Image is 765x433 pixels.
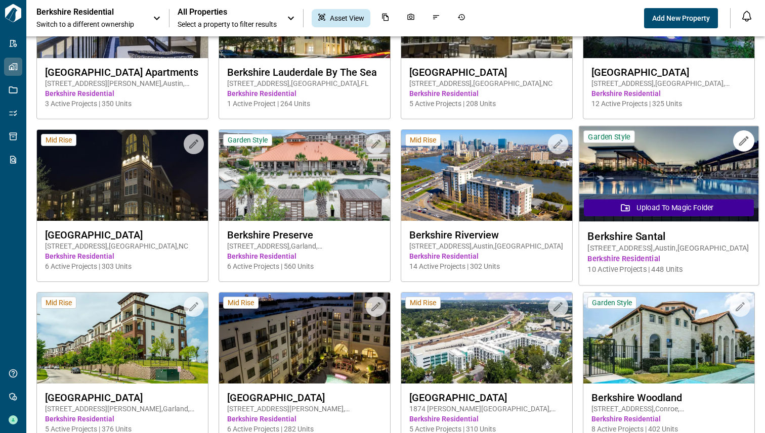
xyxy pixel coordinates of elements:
[587,243,750,254] span: [STREET_ADDRESS] , Austin , [GEOGRAPHIC_DATA]
[375,9,396,27] div: Documents
[46,298,72,307] span: Mid Rise
[45,261,200,271] span: 6 Active Projects | 303 Units
[45,78,200,88] span: [STREET_ADDRESS][PERSON_NAME] , Austin , [GEOGRAPHIC_DATA]
[228,135,268,145] span: Garden Style
[401,130,572,221] img: property-asset
[227,88,382,99] span: Berkshire Residential
[45,99,200,109] span: 3 Active Projects | 350 Units
[409,66,564,78] span: [GEOGRAPHIC_DATA]
[644,8,718,28] button: Add New Property
[739,8,755,24] button: Open notification feed
[227,78,382,88] span: [STREET_ADDRESS] , [GEOGRAPHIC_DATA] , FL
[45,404,200,414] span: [STREET_ADDRESS][PERSON_NAME] , Garland , [GEOGRAPHIC_DATA]
[36,19,143,29] span: Switch to a different ownership
[227,261,382,271] span: 6 Active Projects | 560 Units
[409,251,564,261] span: Berkshire Residential
[36,7,127,17] p: Berkshire Residential
[583,293,754,383] img: property-asset
[227,241,382,251] span: [STREET_ADDRESS] , Garland , [GEOGRAPHIC_DATA]
[592,298,632,307] span: Garden Style
[409,99,564,109] span: 5 Active Projects | 208 Units
[228,298,254,307] span: Mid Rise
[410,135,436,145] span: Mid Rise
[409,78,564,88] span: [STREET_ADDRESS] , [GEOGRAPHIC_DATA] , NC
[45,241,200,251] span: [STREET_ADDRESS] , [GEOGRAPHIC_DATA] , NC
[227,66,382,78] span: Berkshire Lauderdale By The Sea
[227,392,382,404] span: [GEOGRAPHIC_DATA]
[227,251,382,261] span: Berkshire Residential
[409,241,564,251] span: [STREET_ADDRESS] , Austin , [GEOGRAPHIC_DATA]
[312,9,370,27] div: Asset View
[409,261,564,271] span: 14 Active Projects | 302 Units
[409,414,564,424] span: Berkshire Residential
[45,414,200,424] span: Berkshire Residential
[37,293,208,383] img: property-asset
[587,264,750,275] span: 10 Active Projects | 448 Units
[409,392,564,404] span: [GEOGRAPHIC_DATA]
[45,229,200,241] span: [GEOGRAPHIC_DATA]
[409,404,564,414] span: 1874 [PERSON_NAME][GEOGRAPHIC_DATA] , [GEOGRAPHIC_DATA] , FL
[591,99,746,109] span: 12 Active Projects | 325 Units
[591,404,746,414] span: [STREET_ADDRESS] , Conroe , [GEOGRAPHIC_DATA]
[45,88,200,99] span: Berkshire Residential
[591,88,746,99] span: Berkshire Residential
[652,13,710,23] span: Add New Property
[401,9,421,27] div: Photos
[46,135,72,145] span: Mid Rise
[227,404,382,414] span: [STREET_ADDRESS][PERSON_NAME] , [GEOGRAPHIC_DATA] , NC
[588,132,630,141] span: Garden Style
[587,230,750,243] span: Berkshire Santal
[330,13,364,23] span: Asset View
[410,298,436,307] span: Mid Rise
[227,229,382,241] span: Berkshire Preserve
[451,9,472,27] div: Job History
[37,130,208,221] img: property-asset
[587,254,750,264] span: Berkshire Residential
[219,293,390,383] img: property-asset
[178,7,277,17] span: All Properties
[227,414,382,424] span: Berkshire Residential
[426,9,446,27] div: Issues & Info
[591,66,746,78] span: [GEOGRAPHIC_DATA]
[591,414,746,424] span: Berkshire Residential
[219,130,390,221] img: property-asset
[45,66,200,78] span: [GEOGRAPHIC_DATA] Apartments
[584,199,754,216] button: Upload to Magic Folder
[579,126,759,222] img: property-asset
[409,88,564,99] span: Berkshire Residential
[409,229,564,241] span: Berkshire Riverview
[591,392,746,404] span: Berkshire Woodland
[45,392,200,404] span: [GEOGRAPHIC_DATA]
[45,251,200,261] span: Berkshire Residential
[178,19,277,29] span: Select a property to filter results
[401,293,572,383] img: property-asset
[227,99,382,109] span: 1 Active Project | 264 Units
[591,78,746,88] span: [STREET_ADDRESS] , [GEOGRAPHIC_DATA] , [GEOGRAPHIC_DATA]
